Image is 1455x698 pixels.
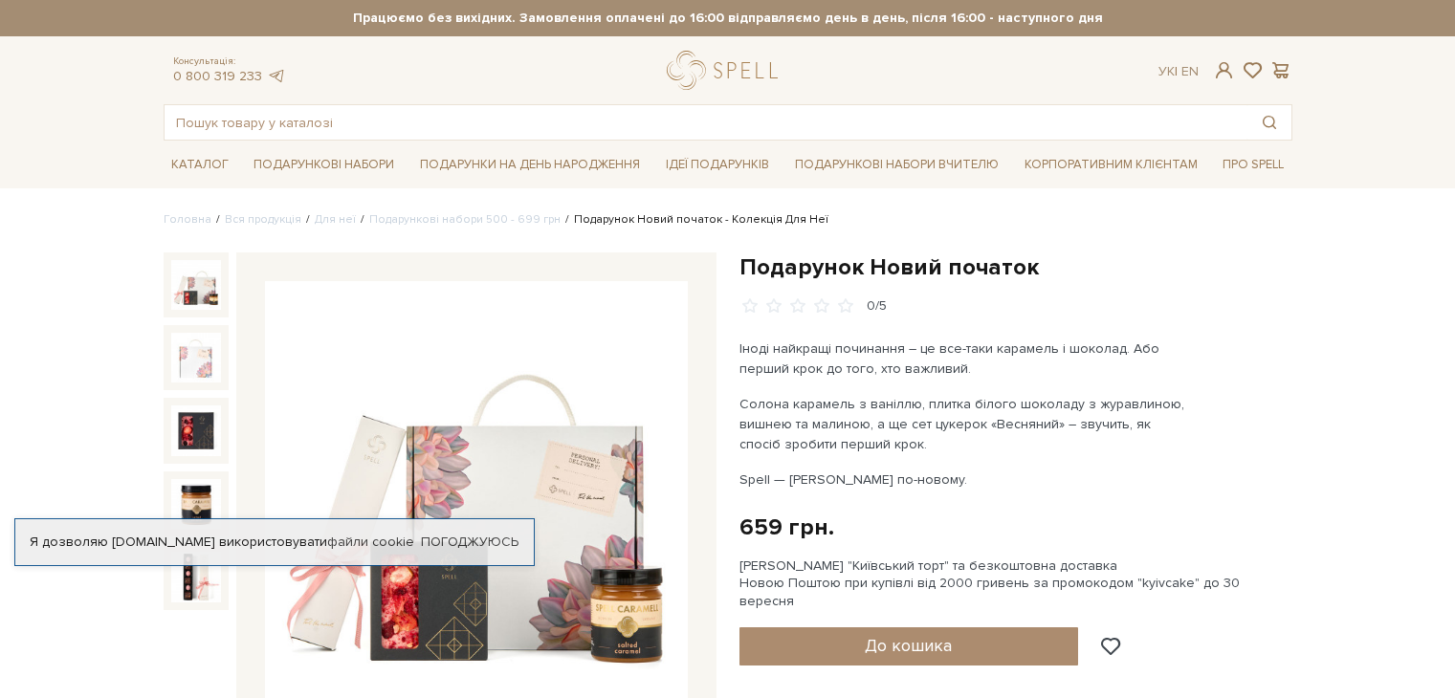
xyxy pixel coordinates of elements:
[1181,63,1199,79] a: En
[667,51,786,90] a: logo
[15,534,534,551] div: Я дозволяю [DOMAIN_NAME] використовувати
[171,552,221,601] img: Подарунок Новий початок
[1175,63,1178,79] span: |
[739,252,1292,282] h1: Подарунок Новий початок
[246,150,402,180] a: Подарункові набори
[315,212,356,227] a: Для неї
[164,212,211,227] a: Головна
[1247,105,1291,140] button: Пошук товару у каталозі
[173,68,262,84] a: 0 800 319 233
[171,333,221,382] img: Подарунок Новий початок
[561,211,828,229] li: Подарунок Новий початок - Колекція Для Неї
[164,10,1292,27] strong: Працюємо без вихідних. Замовлення оплачені до 16:00 відправляємо день в день, після 16:00 - насту...
[164,150,236,180] a: Каталог
[421,534,518,551] a: Погоджуюсь
[658,150,777,180] a: Ідеї подарунків
[267,68,286,84] a: telegram
[1158,63,1199,80] div: Ук
[173,55,286,68] span: Консультація:
[171,479,221,529] img: Подарунок Новий початок
[369,212,561,227] a: Подарункові набори 500 - 699 грн
[739,513,834,542] div: 659 грн.
[171,405,221,455] img: Подарунок Новий початок
[165,105,1247,140] input: Пошук товару у каталозі
[739,557,1292,610] div: [PERSON_NAME] "Київський торт" та безкоштовна доставка Новою Поштою при купівлі від 2000 гривень ...
[865,635,952,656] span: До кошика
[739,394,1188,454] p: Солона карамель з ваніллю, плитка білого шоколаду з журавлиною, вишнею та малиною, а ще сет цукер...
[1215,150,1291,180] a: Про Spell
[867,297,887,316] div: 0/5
[739,469,1188,490] p: Spell — [PERSON_NAME] по-новому.
[787,148,1006,181] a: Подарункові набори Вчителю
[739,627,1079,665] button: До кошика
[1017,150,1205,180] a: Корпоративним клієнтам
[225,212,301,227] a: Вся продукція
[412,150,648,180] a: Подарунки на День народження
[327,534,414,550] a: файли cookie
[739,338,1188,379] p: Іноді найкращі починання – це все-таки карамель і шоколад. Або перший крок до того, хто важливий.
[171,260,221,310] img: Подарунок Новий початок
